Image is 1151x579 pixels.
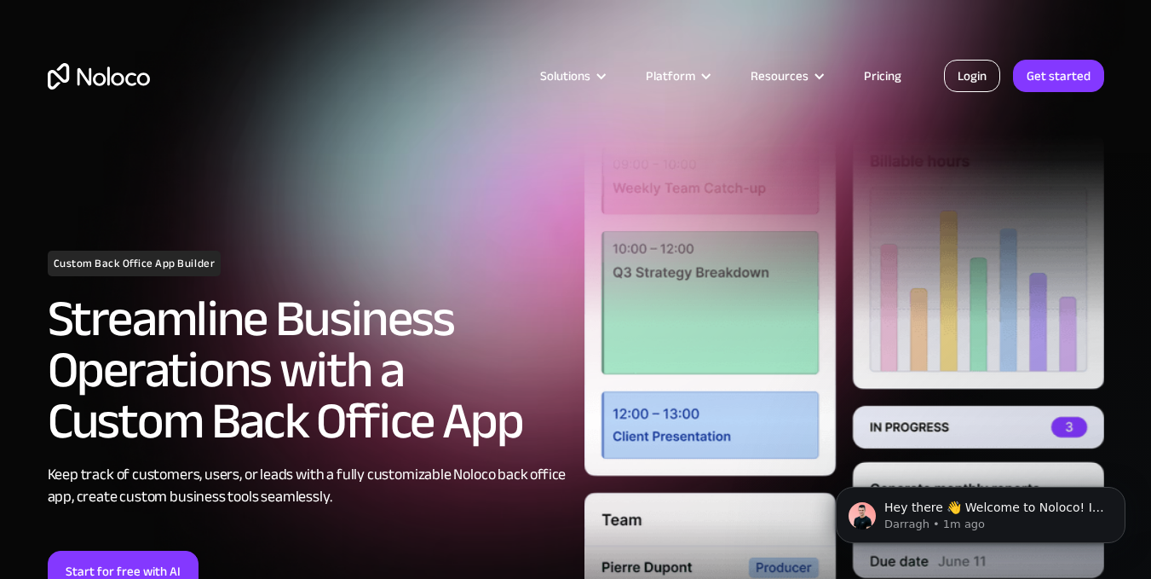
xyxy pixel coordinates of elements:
[48,251,222,276] h1: Custom Back Office App Builder
[624,65,729,87] div: Platform
[48,464,567,508] div: Keep track of customers, users, or leads with a fully customizable Noloco back office app, create...
[729,65,843,87] div: Resources
[751,65,809,87] div: Resources
[540,65,590,87] div: Solutions
[646,65,695,87] div: Platform
[48,63,150,90] a: home
[810,451,1151,570] iframe: Intercom notifications message
[843,65,923,87] a: Pricing
[48,293,567,447] h2: Streamline Business Operations with a Custom Back Office App
[944,60,1000,92] a: Login
[1013,60,1104,92] a: Get started
[519,65,624,87] div: Solutions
